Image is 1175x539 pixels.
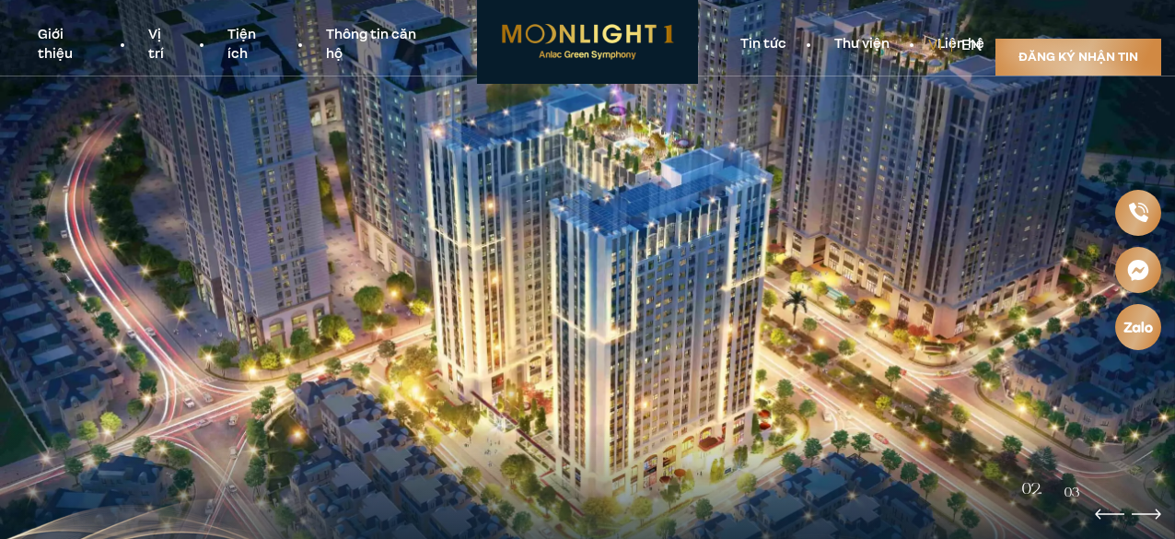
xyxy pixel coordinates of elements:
[204,26,302,64] a: Tiện ích
[1095,504,1124,526] div: Previous slide
[14,26,124,64] a: Giới thiệu
[1125,257,1150,283] img: Messenger icon
[1132,504,1161,526] div: Next slide
[1132,509,1161,520] img: Arrow right
[961,35,982,55] a: en
[913,35,1008,54] a: Liên hệ
[716,35,810,54] a: Tin tức
[1095,509,1124,520] img: Arrow left
[810,35,913,54] a: Thư viện
[302,26,459,64] a: Thông tin căn hộ
[1127,201,1149,223] img: Phone icon
[995,39,1161,76] a: Đăng ký nhận tin
[1022,482,1041,497] span: 02.
[124,26,203,64] a: Vị trí
[1064,486,1079,499] span: 03
[928,35,942,55] a: vi
[1123,319,1154,335] img: Zalo icon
